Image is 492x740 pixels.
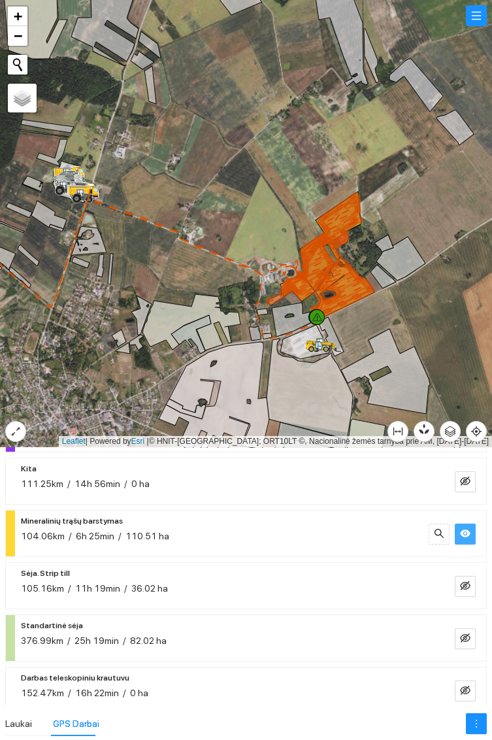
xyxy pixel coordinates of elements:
button: expand-alt [5,421,26,442]
div: Laukai [5,716,32,731]
span: 110.51 ha [125,531,169,541]
span: | [147,437,149,446]
span: / [124,583,127,594]
span: / [68,583,71,594]
span: eye [460,528,470,541]
a: Esri [131,437,145,446]
button: eye-invisible [455,681,476,701]
a: Zoom in [8,7,27,26]
span: / [124,479,127,489]
span: eye-invisible [460,633,470,645]
span: / [123,688,126,698]
span: 0 ha [131,479,150,489]
button: Initiate a new search [8,55,27,75]
button: eye-invisible [455,471,476,492]
span: / [118,531,122,541]
button: eye-invisible [455,576,476,597]
button: more [466,713,487,734]
span: 152.47km [21,688,64,698]
span: 376.99km [21,635,63,646]
span: 0 ha [130,688,148,698]
span: eye-invisible [460,476,470,488]
span: column-width [388,426,408,437]
span: eye-invisible [460,685,470,698]
button: aim [466,421,487,442]
span: 104.06km [21,531,65,541]
button: search [429,524,450,545]
span: 25h 19min [74,635,119,646]
span: 16h 22min [75,688,119,698]
span: 36.02 ha [131,583,168,594]
span: search [434,528,444,541]
span: 105.16km [21,583,64,594]
a: Zoom out [8,26,27,46]
span: more [467,718,486,729]
span: / [67,479,71,489]
span: eye-invisible [460,580,470,593]
span: aim [467,426,486,437]
button: eye [455,524,476,545]
span: 14h 56min [74,479,120,489]
span: 111.25km [21,479,63,489]
span: expand-alt [6,426,25,437]
span: Sėja. Strip till [21,565,70,581]
div: GPS Darbai [53,716,99,731]
button: eye-invisible [455,628,476,649]
span: 11h 19min [75,583,120,594]
span: / [68,688,71,698]
span: 82.02 ha [130,635,167,646]
span: / [67,635,71,646]
div: | Powered by © HNIT-[GEOGRAPHIC_DATA]; ORT10LT ©, Nacionalinė žemės tarnyba prie AM, [DATE]-[DATE] [59,436,492,447]
span: Mineralinių trąšų barstymas [21,513,123,529]
span: Darbas teleskopiniu krautuvu [21,670,129,686]
a: Layers [8,84,37,112]
span: + [14,8,22,24]
span: Kita [21,461,37,477]
button: menu [466,5,487,26]
a: Leaflet [62,437,86,446]
span: / [123,635,126,646]
span: − [14,27,22,44]
button: column-width [387,421,408,442]
span: / [69,531,72,541]
span: 6h 25min [76,531,114,541]
span: Standartinė sėja [21,618,83,633]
